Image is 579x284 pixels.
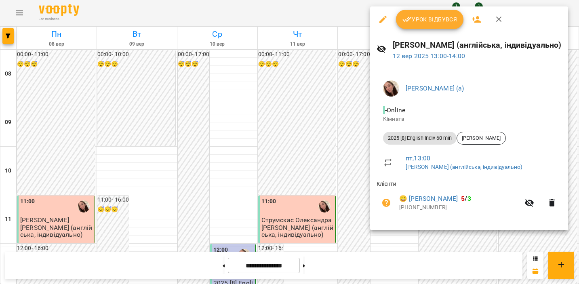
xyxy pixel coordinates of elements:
[399,194,458,204] a: 😀 [PERSON_NAME]
[461,195,465,202] span: 5
[383,115,555,123] p: Кімната
[383,106,407,114] span: - Online
[461,195,471,202] b: /
[467,195,471,202] span: 3
[383,135,457,142] span: 2025 [8] English Indiv 60 min
[402,15,457,24] span: Урок відбувся
[383,80,399,97] img: 8e00ca0478d43912be51e9823101c125.jpg
[406,164,522,170] a: [PERSON_NAME] (англійська, індивідуально)
[457,132,506,145] div: [PERSON_NAME]
[377,193,396,212] button: Візит ще не сплачено. Додати оплату?
[399,204,520,212] p: [PHONE_NUMBER]
[396,10,464,29] button: Урок відбувся
[406,84,464,92] a: [PERSON_NAME] (а)
[457,135,505,142] span: [PERSON_NAME]
[393,39,562,51] h6: [PERSON_NAME] (англійська, індивідуально)
[393,52,465,60] a: 12 вер 2025 13:00-14:00
[377,180,562,220] ul: Клієнти
[406,154,430,162] a: пт , 13:00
